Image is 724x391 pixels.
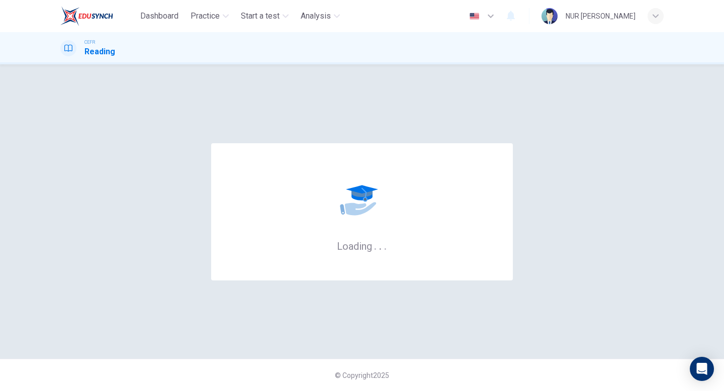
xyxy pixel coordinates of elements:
[301,10,331,22] span: Analysis
[84,46,115,58] h1: Reading
[335,371,389,379] span: © Copyright 2025
[60,6,113,26] img: EduSynch logo
[690,357,714,381] div: Open Intercom Messenger
[541,8,558,24] img: Profile picture
[191,10,220,22] span: Practice
[84,39,95,46] span: CEFR
[187,7,233,25] button: Practice
[136,7,183,25] button: Dashboard
[337,239,387,252] h6: Loading
[237,7,293,25] button: Start a test
[241,10,280,22] span: Start a test
[384,237,387,253] h6: .
[374,237,377,253] h6: .
[468,13,481,20] img: en
[379,237,382,253] h6: .
[60,6,136,26] a: EduSynch logo
[566,10,636,22] div: NUR [PERSON_NAME]
[140,10,178,22] span: Dashboard
[297,7,344,25] button: Analysis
